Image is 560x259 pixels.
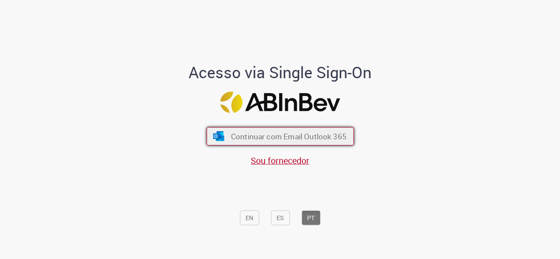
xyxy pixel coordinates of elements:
button: ES [271,211,290,225]
span: Continuar com Email Outlook 365 [231,131,346,141]
img: ícone Azure/Microsoft 360 [212,131,225,141]
button: PT [301,211,320,225]
h1: Acesso via Single Sign-On [159,64,402,81]
button: EN [240,211,259,225]
a: Sou fornecedor [251,155,309,166]
button: ícone Azure/Microsoft 360 Continuar com Email Outlook 365 [206,127,354,145]
img: Logo ABInBev [220,92,340,113]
